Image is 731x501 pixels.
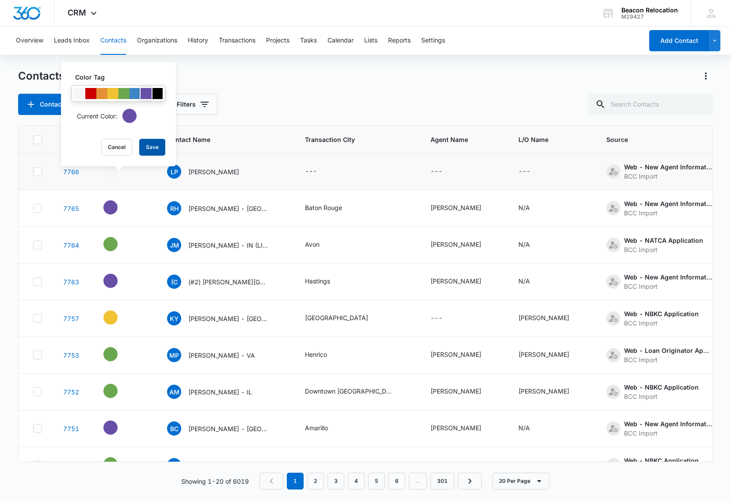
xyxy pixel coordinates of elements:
[103,274,133,288] div: - - Select to Edit Field
[129,88,141,99] div: #3d85c6
[305,203,342,212] div: Baton Rouge
[101,139,132,156] button: Cancel
[167,164,181,179] span: LP
[167,201,181,215] span: RH
[430,460,481,469] div: [PERSON_NAME]
[518,135,585,144] span: L/O Name
[305,166,317,177] div: ---
[305,166,333,177] div: Transaction City - - Select to Edit Field
[96,88,107,99] div: #e69138
[305,386,409,397] div: Transaction City - Downtown Chicago or South Suburbs - Select to Edit Field
[305,313,368,322] div: [GEOGRAPHIC_DATA]
[63,425,79,432] a: Navigate to contact details page for Brennan Coldiron - Amarillo, TX
[167,311,181,325] span: KY
[305,350,343,360] div: Transaction City - Henrico - Select to Edit Field
[348,473,365,490] a: Page 4
[137,27,177,55] button: Organizations
[518,240,530,249] div: N/A
[624,392,699,401] div: BCC Import
[167,348,271,362] div: Contact Name - Michael Piercy - VA - Select to Edit Field
[107,88,118,99] div: #f1c232
[518,460,569,469] div: [PERSON_NAME]
[606,456,715,474] div: Source - [object Object] - Select to Edit Field
[649,30,709,51] button: Add Contact
[167,238,181,252] span: JM
[18,94,73,115] button: Add Contact
[63,241,79,249] a: Navigate to contact details page for Justin Morell - IN (LIST)
[167,385,268,399] div: Contact Name - Adam Masud - IL - Select to Edit Field
[63,352,79,359] a: Navigate to contact details page for Michael Piercy - VA
[624,245,703,254] div: BCC Import
[63,388,79,396] a: Navigate to contact details page for Adam Masud - IL
[103,310,133,325] div: - - Select to Edit Field
[430,203,481,212] div: [PERSON_NAME]
[219,27,255,55] button: Transactions
[624,162,712,172] div: Web - New Agent Information
[63,205,79,212] a: Navigate to contact details page for Rima Hodgeson - Baton Rouge, LA
[305,423,328,432] div: Amarillo
[305,276,346,287] div: Transaction City - Hastings - Select to Edit Field
[518,313,585,324] div: L/O Name - Scott Benson - Select to Edit Field
[287,473,304,490] em: 1
[492,473,549,490] button: 20 Per Page
[430,166,458,177] div: Agent Name - - Select to Edit Field
[103,347,133,361] div: - - Select to Edit Field
[606,272,728,291] div: Source - [object Object] - Select to Edit Field
[606,346,728,364] div: Source - [object Object] - Select to Edit Field
[430,386,497,397] div: Agent Name - Tawnya McVicker - Select to Edit Field
[18,69,65,83] h1: Contacts
[63,462,79,469] a: Navigate to contact details page for Kyle Thompson - TX
[518,313,569,322] div: [PERSON_NAME]
[100,27,126,55] button: Contacts
[167,311,284,325] div: Contact Name - Kay York - NC - Select to Edit Field
[624,318,699,328] div: BCC Import
[167,135,271,144] span: Contact Name
[188,167,239,176] p: [PERSON_NAME]
[167,238,284,252] div: Contact Name - Justin Morell - IN (LIST) - Select to Edit Field
[305,460,344,470] div: Transaction City - Amarillo - Select to Edit Field
[167,421,284,436] div: Contact Name - Brennan Coldiron - Amarillo, TX - Select to Edit Field
[139,139,165,156] button: Save
[188,351,255,360] p: [PERSON_NAME] - VA
[305,460,328,469] div: Amarillo
[624,236,703,245] div: Web - NATCA Application
[624,355,712,364] div: BCC Import
[458,473,482,490] a: Next Page
[188,424,268,433] p: [PERSON_NAME] - [GEOGRAPHIC_DATA], [GEOGRAPHIC_DATA]
[74,88,85,99] div: #F6F6F6
[624,346,712,355] div: Web - Loan Originator Application
[188,314,268,323] p: [PERSON_NAME] - [GEOGRAPHIC_DATA]
[167,385,181,399] span: AM
[167,201,284,215] div: Contact Name - Rima Hodgeson - Baton Rouge, LA - Select to Edit Field
[518,350,585,360] div: L/O Name - Julie Manolis - Select to Edit Field
[152,88,163,99] div: #000000
[430,423,481,432] div: [PERSON_NAME]
[518,276,546,287] div: L/O Name - N/A - Select to Edit Field
[305,203,358,214] div: Transaction City - Baton Rouge - Select to Edit Field
[621,7,678,14] div: account name
[624,419,712,428] div: Web - New Agent Information
[518,386,585,397] div: L/O Name - Lisa Hook - Select to Edit Field
[430,240,481,249] div: [PERSON_NAME]
[259,473,482,490] nav: Pagination
[624,382,699,392] div: Web - NBKC Application
[518,460,585,470] div: L/O Name - Lisa Hook - Select to Edit Field
[63,315,79,322] a: Navigate to contact details page for Kay York - NC
[624,172,712,181] div: BCC Import
[75,73,169,82] label: Color Tag
[430,166,442,177] div: ---
[518,203,546,214] div: L/O Name - N/A - Select to Edit Field
[103,200,133,214] div: - - Select to Edit Field
[167,164,255,179] div: Contact Name - Laurie Parker - Select to Edit Field
[430,240,497,250] div: Agent Name - Rob Sorrell - Select to Edit Field
[430,473,454,490] a: Page 301
[624,208,712,218] div: BCC Import
[305,350,327,359] div: Henrico
[430,423,497,434] div: Agent Name - Brennan Coldiron - Select to Edit Field
[368,473,385,490] a: Page 5
[430,203,497,214] div: Agent Name - Rima Hodgeson - Select to Edit Field
[621,14,678,20] div: account id
[518,166,530,177] div: ---
[305,240,335,250] div: Transaction City - Avon - Select to Edit Field
[421,27,445,55] button: Settings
